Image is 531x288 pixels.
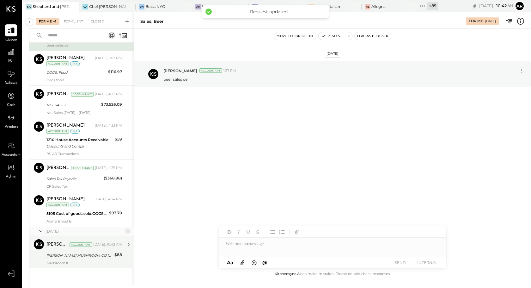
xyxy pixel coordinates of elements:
[101,101,122,108] div: $73,526.09
[274,32,316,40] button: Move to for client
[324,50,341,58] div: [DATE]
[46,102,99,108] div: NET SALES
[36,18,59,25] div: For Me
[53,19,56,24] span: +1
[46,137,113,143] div: 1210 House Accounts Receivable
[7,103,15,108] span: Cash
[293,228,301,236] button: Add URL
[2,152,21,158] span: Accountant
[252,4,258,9] div: BR
[308,4,314,9] div: SI
[33,4,70,9] div: Shepherd and [PERSON_NAME]
[93,242,122,247] div: [DATE], 10:42 AM
[108,69,122,75] div: $116.97
[46,165,70,171] div: [PERSON_NAME]
[95,197,122,202] div: [DATE], 4:34 PM
[4,81,18,86] span: Balance
[485,19,496,23] div: [DATE]
[46,55,85,61] div: [PERSON_NAME]
[46,219,122,223] div: Acme Bread Bill
[95,92,122,97] div: [DATE], 4:32 PM
[262,260,267,266] span: @
[371,4,386,9] div: Allegria
[82,4,88,9] div: CA
[70,129,80,134] div: int
[70,203,80,207] div: int
[0,161,22,180] a: Admin
[5,37,17,43] span: Queue
[46,110,122,115] div: Net Sales [DATE] - [DATE]
[46,261,122,265] div: Mushrooms!
[46,61,69,66] div: Accountant
[115,136,122,142] div: $59
[0,46,22,65] a: P&L
[26,4,32,9] div: Sa
[365,4,370,9] div: Al
[0,112,22,130] a: Vendors
[163,68,197,73] span: [PERSON_NAME]
[0,90,22,108] a: Cash
[0,68,22,86] a: Balance
[259,4,296,9] div: BCM1: [PERSON_NAME] Kitchen Bar Market
[46,184,122,189] div: CF Sales Tax
[46,78,122,82] div: Cogs food
[104,175,122,181] div: ($368.98)
[253,228,262,236] button: Strikethrough
[244,228,252,236] button: Underline
[46,129,69,134] div: Accountant
[71,92,94,97] div: Accountant
[140,18,163,24] div: Sales, Beer
[202,4,239,9] div: [PERSON_NAME] Hoboken
[8,59,15,65] span: P&L
[46,43,122,47] div: beer sales cell
[61,18,86,25] div: For Client
[89,4,126,9] div: Chef [PERSON_NAME]'s Vineyard Restaurant and Bar
[71,166,94,170] div: Accountant
[4,124,18,130] span: Vendors
[278,228,286,236] button: Ordered List
[95,166,122,171] div: [DATE], 4:35 PM
[260,259,269,266] button: @
[46,69,106,76] div: COGS, Food
[109,210,122,216] div: $93.70
[46,176,102,182] div: Sales Tax Payable
[415,258,440,267] button: INTERNAL
[114,252,122,258] div: $88
[46,143,113,149] div: Discounts and Comps
[46,241,68,248] div: [PERSON_NAME]
[46,203,69,207] div: Accountant
[471,3,478,9] div: copy link
[125,229,130,234] div: 1
[70,61,80,66] div: int
[469,19,483,24] div: For Me
[46,252,113,259] div: [PERSON_NAME] MUSHROOM CO INC
[268,228,277,236] button: Unordered List
[0,24,22,43] a: Queue
[70,242,92,247] div: Accountant
[46,210,107,217] div: 5105 Cost of goods sold:COGS, Bakery
[46,196,85,203] div: [PERSON_NAME]
[139,4,144,9] div: BN
[215,9,322,15] div: Request updated
[319,32,345,40] button: Resolve
[95,123,122,128] div: [DATE], 4:33 PM
[479,3,513,9] div: [DATE]
[0,140,22,158] a: Accountant
[355,32,391,40] button: Flag as Blocker
[515,1,525,11] button: Ar
[46,152,122,156] div: BS AR Transactions
[46,122,85,129] div: [PERSON_NAME]
[88,18,107,25] div: Closed
[230,260,233,266] span: a
[315,4,340,9] div: Sogno Italian
[46,91,70,97] div: [PERSON_NAME]
[46,229,124,234] div: [DATE]
[388,258,413,267] button: SEND
[163,77,189,82] p: beer sales cell
[195,4,201,9] div: AH
[225,259,235,266] button: Aa
[199,68,222,73] div: Accountant
[95,56,122,61] div: [DATE], 2:02 PM
[223,68,236,73] span: 1:37 PM
[6,174,16,180] span: Admin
